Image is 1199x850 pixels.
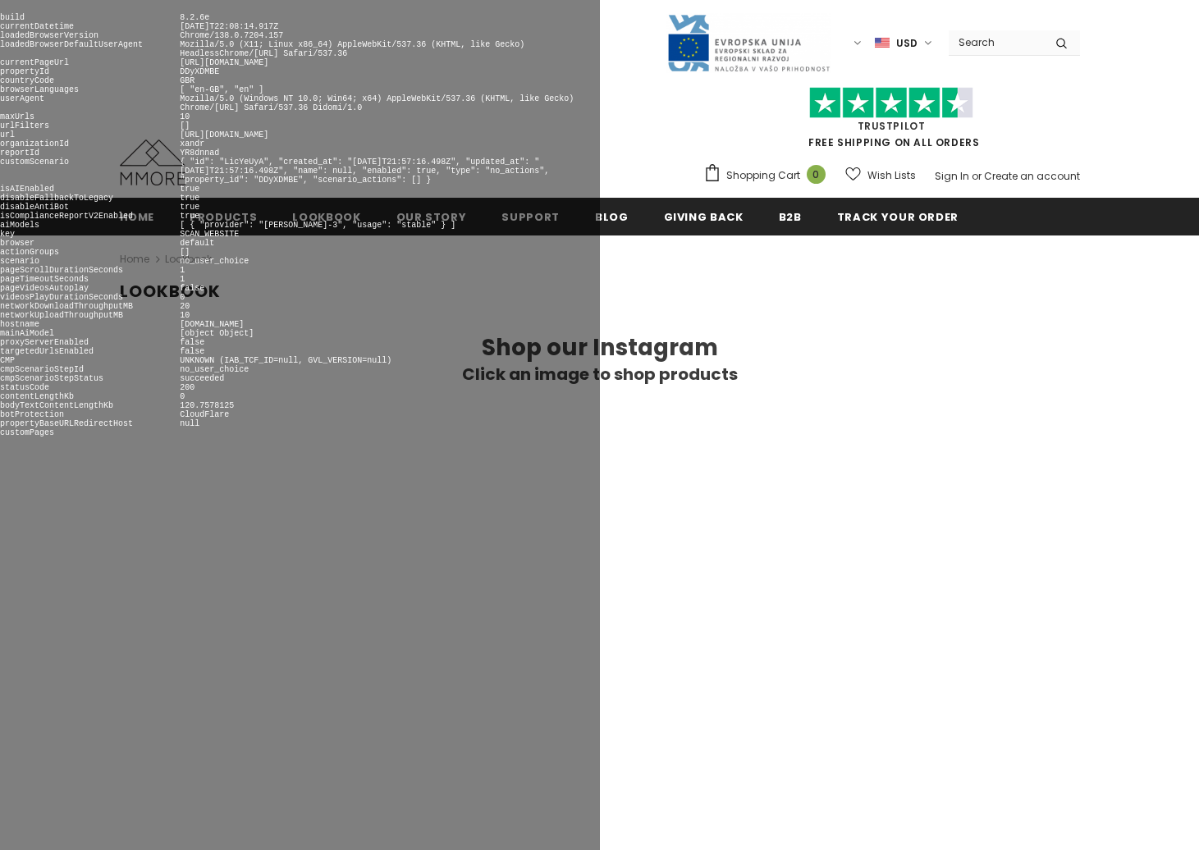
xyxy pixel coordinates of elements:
[845,161,916,190] a: Wish Lists
[120,364,1080,385] h3: Click an image to shop products
[180,338,204,347] pre: false
[896,35,918,52] span: USD
[180,85,263,94] pre: [ "en-GB", "en" ]
[837,198,959,235] a: Track your order
[180,266,185,275] pre: 1
[666,35,831,49] a: Javni Razpis
[180,94,574,112] pre: Mozilla/5.0 (Windows NT 10.0; Win64; x64) AppleWebKit/537.36 (KHTML, like Gecko) Chrome/[URL] Saf...
[595,198,629,235] a: Blog
[180,31,283,40] pre: Chrome/138.0.7204.157
[180,212,199,221] pre: true
[703,163,834,188] a: Shopping Cart 0
[180,248,190,257] pre: []
[180,365,249,374] pre: no_user_choice
[180,139,204,149] pre: xandr
[180,347,204,356] pre: false
[180,203,199,212] pre: true
[935,169,969,183] a: Sign In
[807,165,826,184] span: 0
[180,419,199,428] pre: null
[837,209,959,225] span: Track your order
[180,76,194,85] pre: GBR
[180,121,190,130] pre: []
[180,311,190,320] pre: 10
[180,257,249,266] pre: no_user_choice
[180,284,204,293] pre: false
[180,67,219,76] pre: DDyXDMBE
[180,221,455,230] pre: [ { "provider": "[PERSON_NAME]-3", "usage": "stable" } ]
[180,185,199,194] pre: true
[180,158,549,185] pre: { "id": "LicYeUyA", "created_at": "[DATE]T21:57:16.498Z", "updated_at": "[DATE]T21:57:16.498Z", "...
[180,293,185,302] pre: 0
[779,209,802,225] span: B2B
[703,94,1080,149] span: FREE SHIPPING ON ALL ORDERS
[180,302,190,311] pre: 20
[180,194,199,203] pre: true
[875,36,890,50] img: USD
[809,87,973,119] img: Trust Pilot Stars
[867,167,916,184] span: Wish Lists
[180,13,209,22] pre: 8.2.6e
[858,119,926,133] a: Trustpilot
[180,374,224,383] pre: succeeded
[180,392,185,401] pre: 0
[180,230,239,239] pre: SCAN_WEBSITE
[180,329,254,338] pre: [object Object]
[180,22,278,31] pre: [DATE]T22:08:14.917Z
[180,40,524,58] pre: Mozilla/5.0 (X11; Linux x86_64) AppleWebKit/537.36 (KHTML, like Gecko) HeadlessChrome/[URL] Safar...
[595,209,629,225] span: Blog
[664,209,744,225] span: Giving back
[180,112,190,121] pre: 10
[664,198,744,235] a: Giving back
[180,58,268,67] pre: [URL][DOMAIN_NAME]
[180,239,214,248] pre: default
[180,383,194,392] pre: 200
[180,275,185,284] pre: 1
[972,169,982,183] span: or
[779,198,802,235] a: B2B
[180,130,268,139] pre: [URL][DOMAIN_NAME]
[180,410,229,419] pre: CloudFlare
[120,334,1080,363] h1: Shop our Instagram
[180,356,391,365] pre: UNKNOWN (IAB_TCF_ID=null, GVL_VERSION=null)
[726,167,800,184] span: Shopping Cart
[180,401,234,410] pre: 120.7578125
[666,13,831,73] img: Javni Razpis
[180,320,244,329] pre: [DOMAIN_NAME]
[984,169,1080,183] a: Create an account
[180,149,219,158] pre: YR8dnnad
[949,30,1043,54] input: Search Site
